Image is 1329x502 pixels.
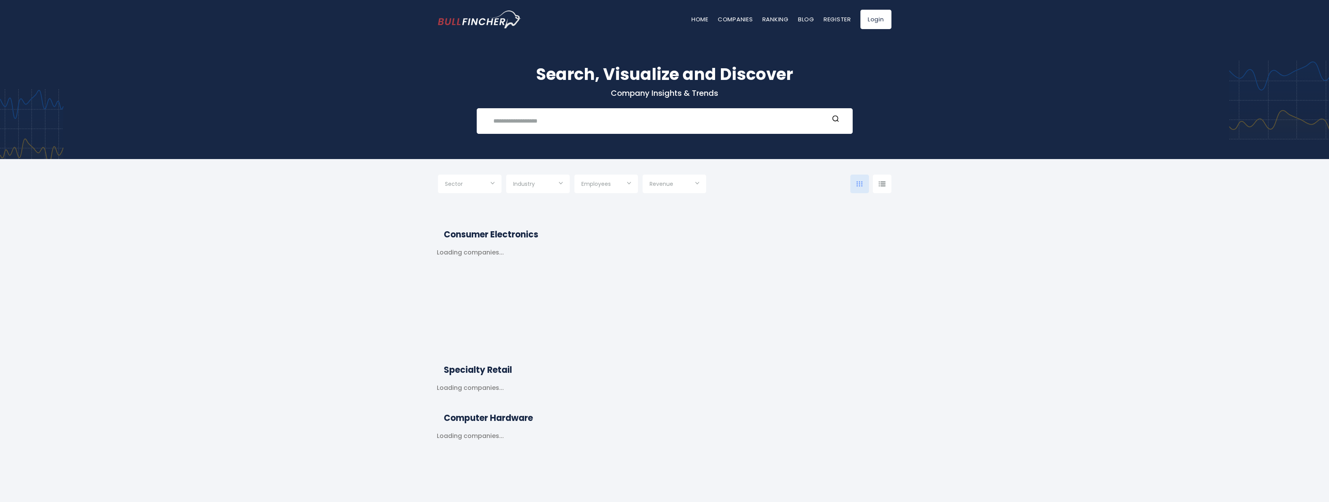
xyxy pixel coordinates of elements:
[581,178,631,192] input: Selection
[824,15,851,23] a: Register
[438,10,521,28] a: Go to homepage
[437,249,504,344] div: Loading companies...
[691,15,708,23] a: Home
[437,384,504,392] div: Loading companies...
[444,228,886,241] h2: Consumer Electronics
[857,181,863,187] img: icon-comp-grid.svg
[718,15,753,23] a: Companies
[513,180,535,187] span: Industry
[879,181,886,187] img: icon-comp-list-view.svg
[860,10,891,29] a: Login
[445,178,495,192] input: Selection
[444,412,886,424] h2: Computer Hardware
[444,364,886,376] h2: Specialty Retail
[831,115,841,125] button: Search
[798,15,814,23] a: Blog
[581,180,611,187] span: Employees
[438,62,891,87] h1: Search, Visualize and Discover
[650,180,673,187] span: Revenue
[438,88,891,98] p: Company Insights & Trends
[513,178,563,192] input: Selection
[445,180,463,187] span: Sector
[762,15,789,23] a: Ranking
[438,10,521,28] img: bullfincher logo
[650,178,699,192] input: Selection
